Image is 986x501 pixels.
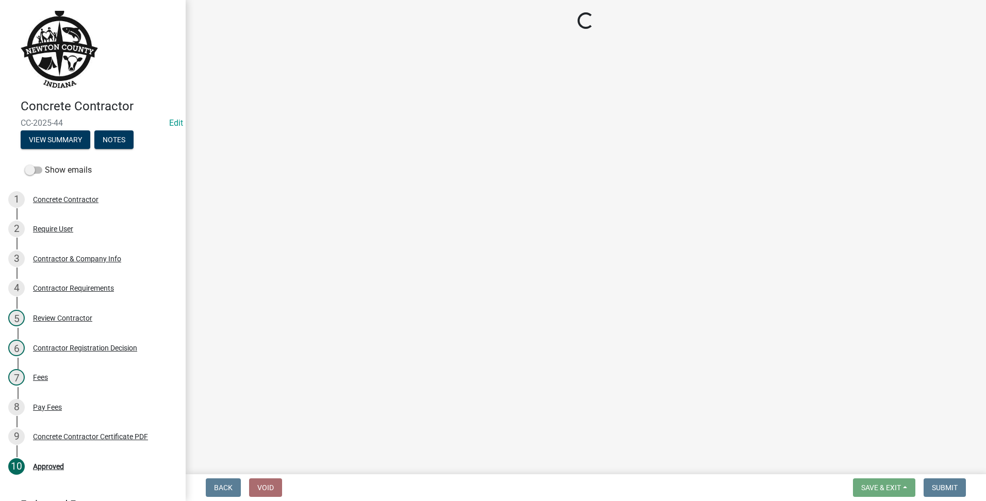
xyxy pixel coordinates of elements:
button: Void [249,478,282,497]
div: 7 [8,369,25,386]
div: 8 [8,399,25,415]
span: Save & Exit [861,483,901,492]
div: 6 [8,340,25,356]
img: Newton County, Indiana [21,11,98,88]
span: Submit [932,483,958,492]
label: Show emails [25,164,92,176]
wm-modal-confirm: Notes [94,136,134,144]
wm-modal-confirm: Summary [21,136,90,144]
span: CC-2025-44 [21,118,165,128]
div: Contractor Registration Decision [33,344,137,352]
span: Back [214,483,233,492]
a: Edit [169,118,183,128]
div: Concrete Contractor [33,196,98,203]
div: Contractor & Company Info [33,255,121,262]
wm-modal-confirm: Edit Application Number [169,118,183,128]
div: Fees [33,374,48,381]
div: 10 [8,458,25,475]
button: Save & Exit [853,478,915,497]
button: Submit [924,478,966,497]
div: Require User [33,225,73,232]
div: 5 [8,310,25,326]
div: Concrete Contractor Certificate PDF [33,433,148,440]
div: 2 [8,221,25,237]
button: View Summary [21,130,90,149]
div: Pay Fees [33,404,62,411]
h4: Concrete Contractor [21,99,177,114]
div: 3 [8,250,25,267]
div: Approved [33,463,64,470]
div: Contractor Requirements [33,285,114,292]
div: 1 [8,191,25,208]
div: 9 [8,428,25,445]
div: 4 [8,280,25,296]
div: Review Contractor [33,314,92,322]
button: Notes [94,130,134,149]
button: Back [206,478,241,497]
